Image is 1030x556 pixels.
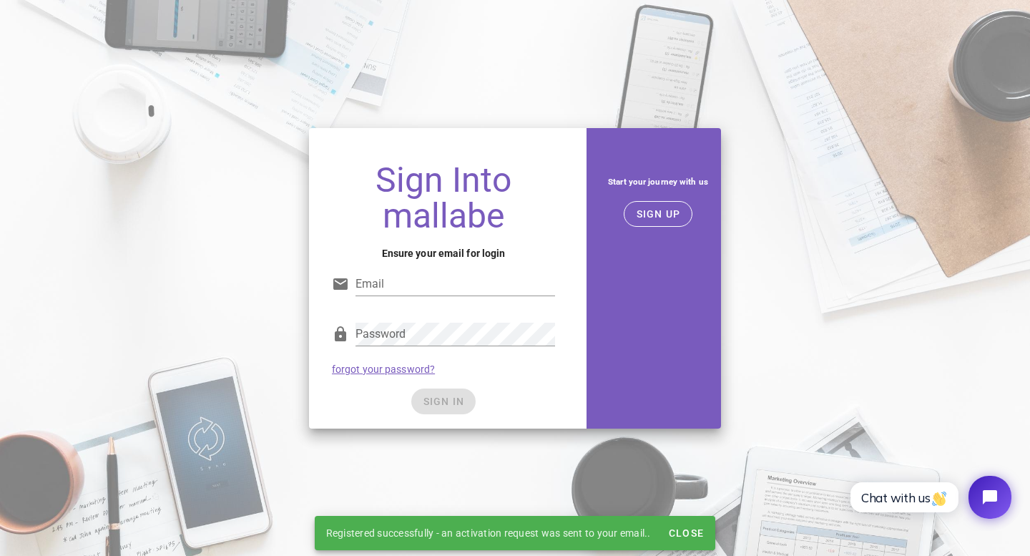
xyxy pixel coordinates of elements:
[662,520,710,546] button: Close
[332,364,435,375] a: forgot your password?
[636,208,681,220] span: SIGN UP
[332,162,555,234] h1: Sign Into mallabe
[835,464,1024,531] iframe: Tidio Chat
[668,527,704,539] span: Close
[607,174,710,190] h5: Start your journey with us
[332,245,555,261] h4: Ensure your email for login
[315,516,662,550] div: Registered successfully - an activation request was sent to your email..
[624,201,693,227] button: SIGN UP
